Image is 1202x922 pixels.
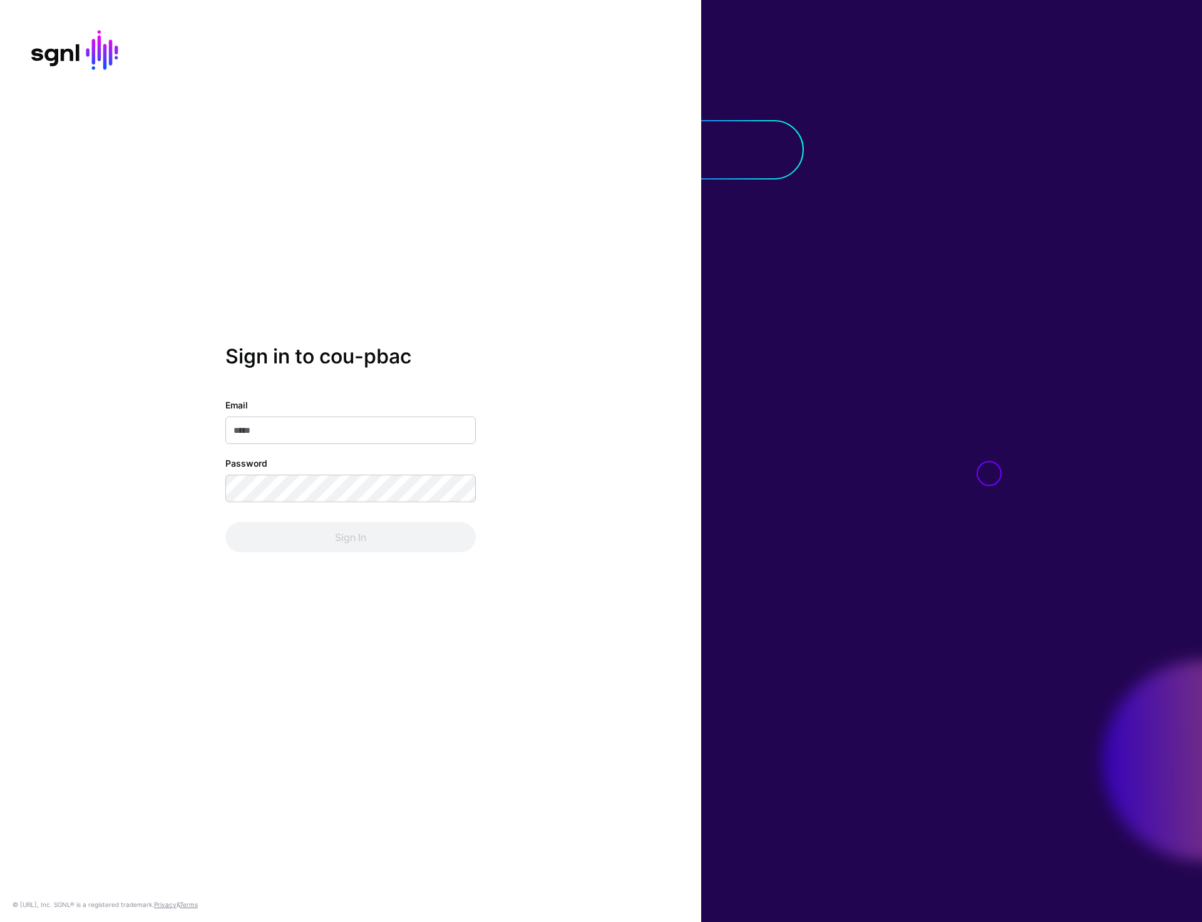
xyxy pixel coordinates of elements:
a: Privacy [154,901,177,908]
a: Terms [180,901,198,908]
div: © [URL], Inc. SGNL® is a registered trademark. & [13,899,198,909]
label: Email [225,398,248,412]
h2: Sign in to cou-pbac [225,345,476,368]
label: Password [225,457,267,470]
